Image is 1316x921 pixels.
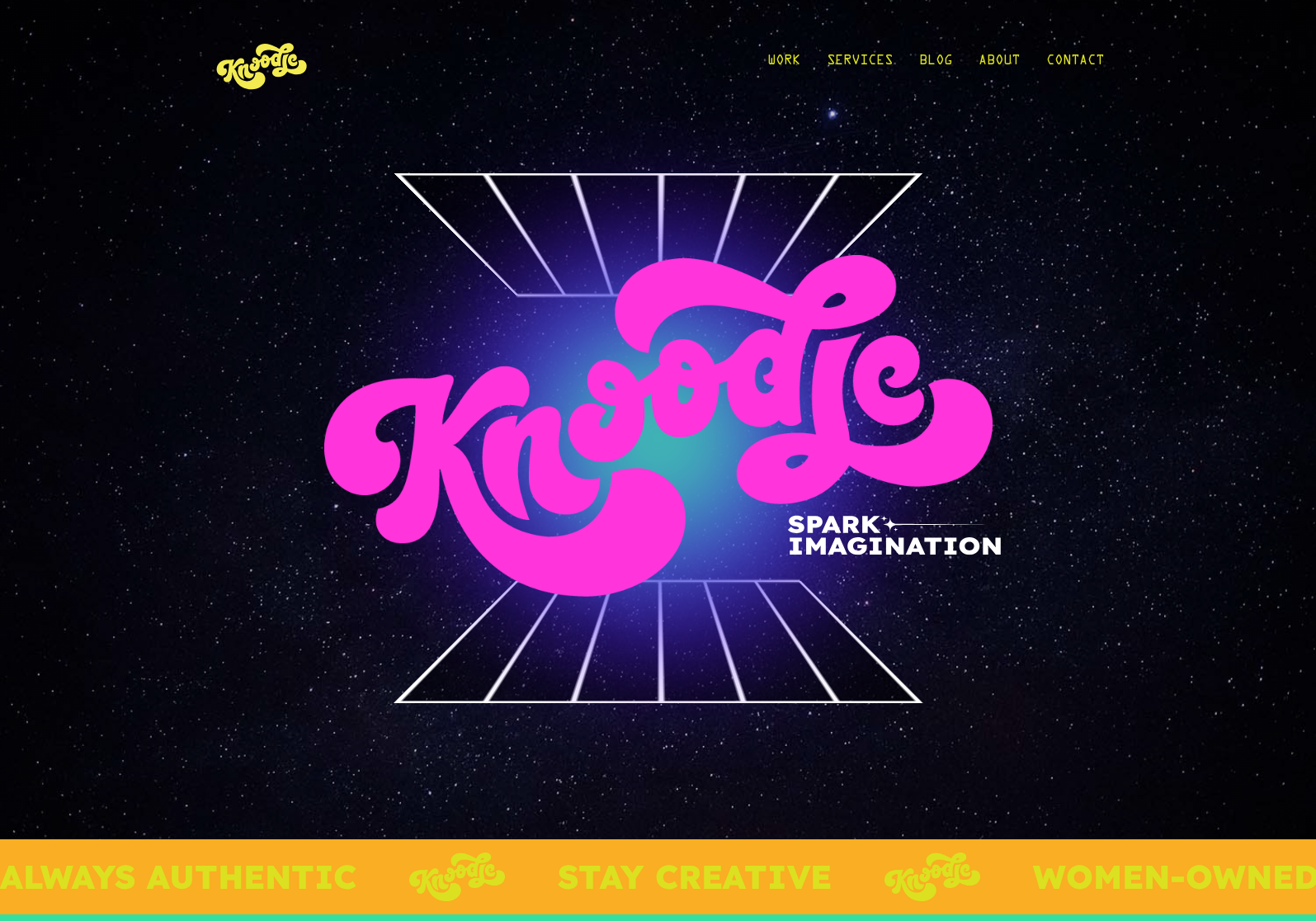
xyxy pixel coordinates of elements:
a: About [979,26,1020,103]
a: Contact [1046,26,1104,103]
p: STAY CREATIVE [547,861,821,894]
p: WOMEN-OWNED [1021,861,1308,894]
a: Services [827,26,893,103]
img: KnoLogo(yellow) [213,26,312,103]
a: Blog [919,26,952,103]
img: knoodle-logo-chartreuse [399,853,494,901]
a: Work [767,26,800,103]
img: knoodle-logo-chartreuse [873,853,969,901]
